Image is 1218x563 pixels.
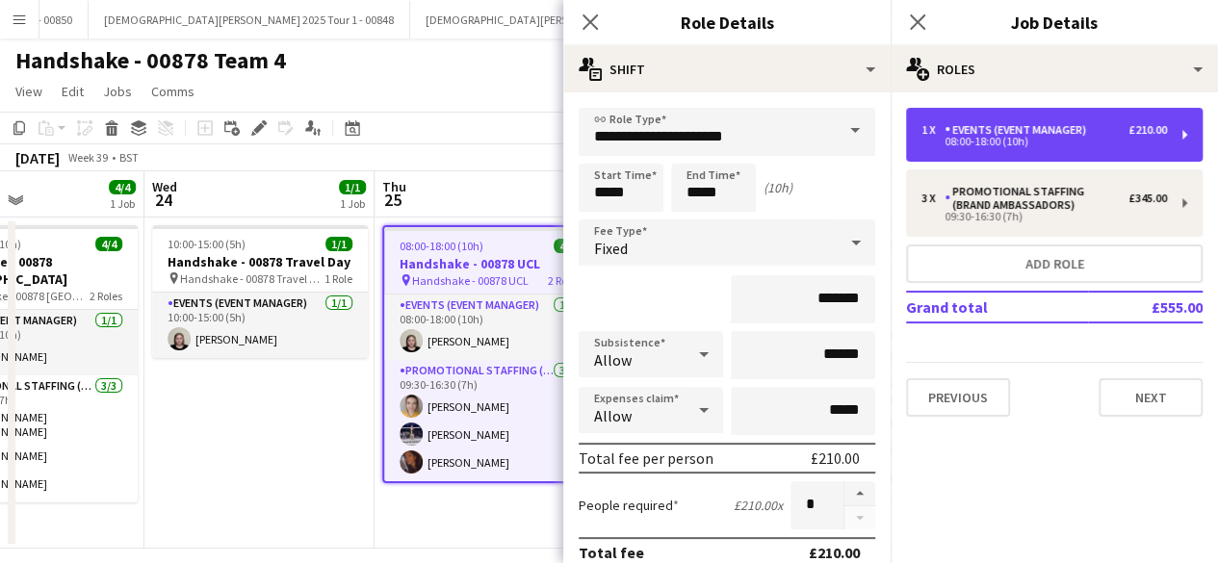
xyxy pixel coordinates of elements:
[410,1,732,38] button: [DEMOGRAPHIC_DATA][PERSON_NAME] 2025 Tour 2 - 00848
[384,294,596,360] app-card-role: Events (Event Manager)1/108:00-18:00 (10h)[PERSON_NAME]
[149,189,177,211] span: 24
[8,79,50,104] a: View
[921,212,1167,221] div: 09:30-16:30 (7h)
[906,244,1203,283] button: Add role
[95,237,122,251] span: 4/4
[103,83,132,100] span: Jobs
[340,196,365,211] div: 1 Job
[151,83,194,100] span: Comms
[1088,292,1203,322] td: £555.00
[548,273,581,288] span: 2 Roles
[400,239,483,253] span: 08:00-18:00 (10h)
[734,497,783,514] div: £210.00 x
[152,178,177,195] span: Wed
[324,271,352,286] span: 1 Role
[180,271,324,286] span: Handshake - 00878 Travel Day
[110,196,135,211] div: 1 Job
[64,150,112,165] span: Week 39
[109,180,136,194] span: 4/4
[594,406,632,425] span: Allow
[62,83,84,100] span: Edit
[579,448,713,468] div: Total fee per person
[1128,192,1167,205] div: £345.00
[921,192,945,205] div: 3 x
[15,83,42,100] span: View
[563,46,891,92] div: Shift
[339,180,366,194] span: 1/1
[844,481,875,506] button: Increase
[384,255,596,272] h3: Handshake - 00878 UCL
[325,237,352,251] span: 1/1
[152,293,368,358] app-card-role: Events (Event Manager)1/110:00-15:00 (5h)[PERSON_NAME]
[921,123,945,137] div: 1 x
[554,239,581,253] span: 4/4
[384,360,596,481] app-card-role: Promotional Staffing (Brand Ambassadors)3/309:30-16:30 (7h)[PERSON_NAME][PERSON_NAME][PERSON_NAME]
[54,79,91,104] a: Edit
[579,497,679,514] label: People required
[412,273,529,288] span: Handshake - 00878 UCL
[906,378,1010,417] button: Previous
[945,185,1128,212] div: Promotional Staffing (Brand Ambassadors)
[891,46,1218,92] div: Roles
[95,79,140,104] a: Jobs
[594,239,628,258] span: Fixed
[563,10,891,35] h3: Role Details
[809,543,860,562] div: £210.00
[1099,378,1203,417] button: Next
[382,178,406,195] span: Thu
[90,289,122,303] span: 2 Roles
[945,123,1094,137] div: Events (Event Manager)
[382,225,598,483] app-job-card: 08:00-18:00 (10h)4/4Handshake - 00878 UCL Handshake - 00878 UCL2 RolesEvents (Event Manager)1/108...
[379,189,406,211] span: 25
[15,148,60,167] div: [DATE]
[594,350,632,370] span: Allow
[891,10,1218,35] h3: Job Details
[764,179,792,196] div: (10h)
[168,237,246,251] span: 10:00-15:00 (5h)
[15,46,286,75] h1: Handshake - 00878 Team 4
[152,225,368,358] app-job-card: 10:00-15:00 (5h)1/1Handshake - 00878 Travel Day Handshake - 00878 Travel Day1 RoleEvents (Event M...
[921,137,1167,146] div: 08:00-18:00 (10h)
[152,253,368,270] h3: Handshake - 00878 Travel Day
[579,543,644,562] div: Total fee
[89,1,410,38] button: [DEMOGRAPHIC_DATA][PERSON_NAME] 2025 Tour 1 - 00848
[1128,123,1167,137] div: £210.00
[143,79,202,104] a: Comms
[119,150,139,165] div: BST
[906,292,1088,322] td: Grand total
[811,448,860,468] div: £210.00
